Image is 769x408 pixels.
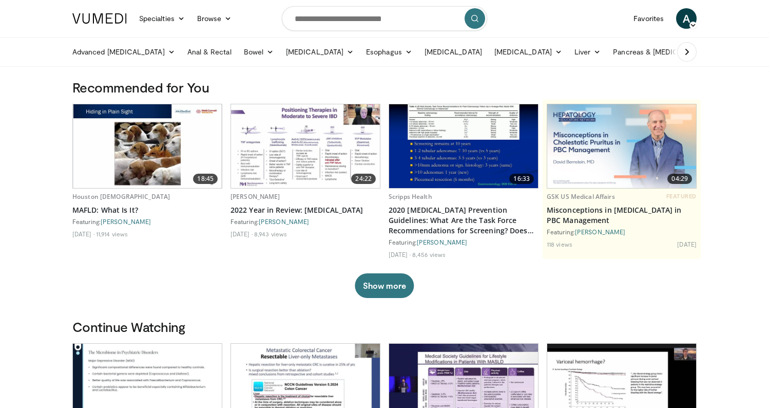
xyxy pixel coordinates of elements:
[389,238,539,246] div: Featuring:
[230,205,380,215] a: 2022 Year in Review: [MEDICAL_DATA]
[72,192,170,201] a: Houston [DEMOGRAPHIC_DATA]
[73,104,222,188] a: 18:45
[259,218,309,225] a: [PERSON_NAME]
[677,240,697,248] li: [DATE]
[568,42,607,62] a: Liver
[547,228,697,236] div: Featuring:
[230,217,380,226] div: Featuring:
[351,174,376,184] span: 24:22
[282,6,487,31] input: Search topics, interventions
[72,205,222,215] a: MAFLD: What Is It?
[230,230,253,238] li: [DATE]
[72,217,222,226] div: Featuring:
[389,104,538,188] img: 1ac37fbe-7b52-4c81-8c6c-a0dd688d0102.620x360_q85_upscale.jpg
[181,42,238,62] a: Anal & Rectal
[96,230,128,238] li: 11,914 views
[547,240,572,248] li: 118 views
[547,205,697,226] a: Misconceptions in [MEDICAL_DATA] in PBC Management
[412,250,446,258] li: 8,456 views
[417,238,467,246] a: [PERSON_NAME]
[418,42,488,62] a: [MEDICAL_DATA]
[389,104,538,188] a: 16:33
[389,205,539,236] a: 2020 [MEDICAL_DATA] Prevention Guidelines: What Are the Task Force Recommendations for Screening?...
[101,218,151,225] a: [PERSON_NAME]
[666,193,697,200] span: FEATURED
[627,8,670,29] a: Favorites
[72,79,697,96] h3: Recommended for You
[607,42,727,62] a: Pancreas & [MEDICAL_DATA]
[191,8,238,29] a: Browse
[509,174,534,184] span: 16:33
[231,104,380,188] img: c8f6342a-03ba-4a11-b6ec-66ffec6acc41.620x360_q85_upscale.jpg
[389,250,411,258] li: [DATE]
[488,42,568,62] a: [MEDICAL_DATA]
[280,42,360,62] a: [MEDICAL_DATA]
[360,42,418,62] a: Esophagus
[355,273,414,298] button: Show more
[193,174,218,184] span: 18:45
[575,228,625,235] a: [PERSON_NAME]
[230,192,280,201] a: [PERSON_NAME]
[73,104,222,188] img: 413dc738-b12d-4fd3-9105-56a13100a2ee.620x360_q85_upscale.jpg
[66,42,181,62] a: Advanced [MEDICAL_DATA]
[238,42,280,62] a: Bowel
[254,230,287,238] li: 8,943 views
[133,8,191,29] a: Specialties
[72,13,127,24] img: VuMedi Logo
[72,230,94,238] li: [DATE]
[231,104,380,188] a: 24:22
[547,104,696,188] img: aa8aa058-1558-4842-8c0c-0d4d7a40e65d.jpg.620x360_q85_upscale.jpg
[72,319,697,335] h3: Continue Watching
[676,8,697,29] a: A
[547,104,696,188] a: 04:29
[389,192,432,201] a: Scripps Health
[547,192,615,201] a: GSK US Medical Affairs
[667,174,692,184] span: 04:29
